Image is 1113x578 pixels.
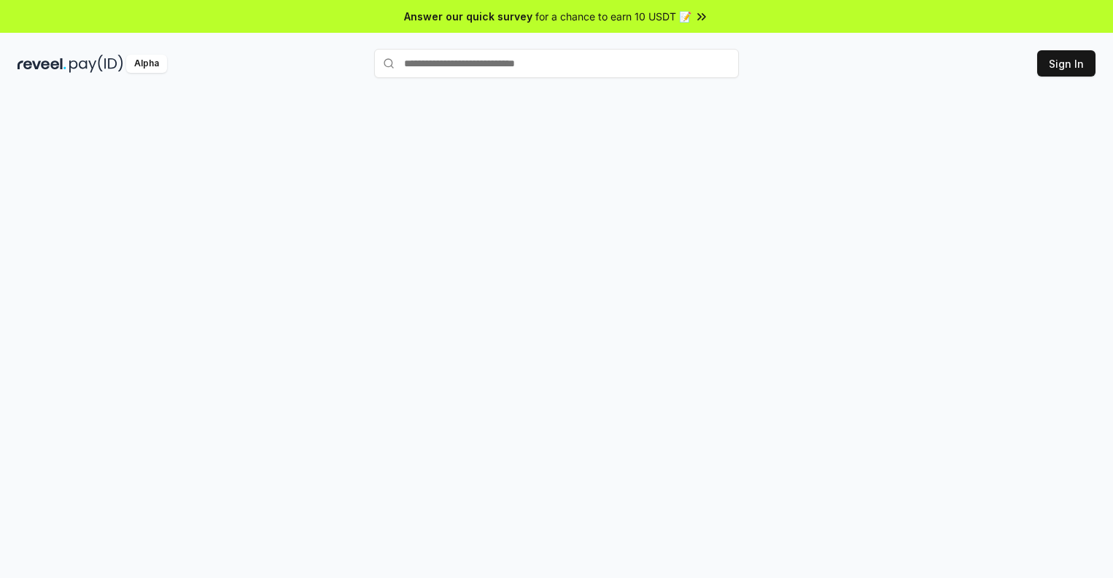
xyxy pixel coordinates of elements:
[126,55,167,73] div: Alpha
[404,9,532,24] span: Answer our quick survey
[1037,50,1095,77] button: Sign In
[69,55,123,73] img: pay_id
[535,9,691,24] span: for a chance to earn 10 USDT 📝
[18,55,66,73] img: reveel_dark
